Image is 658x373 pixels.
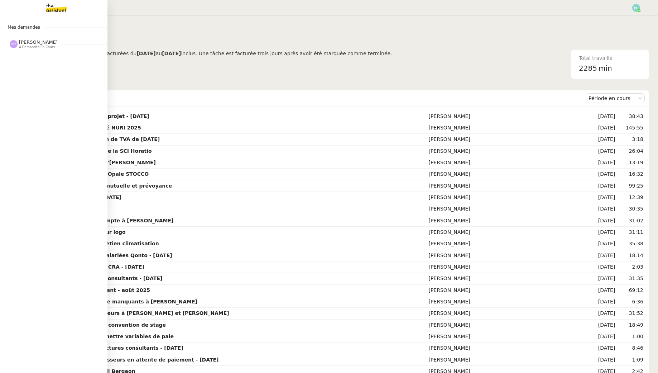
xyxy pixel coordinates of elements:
[616,111,645,122] td: 38:43
[427,215,589,227] td: [PERSON_NAME]
[427,354,589,366] td: [PERSON_NAME]
[589,94,642,103] nz-select-item: Période en cours
[38,299,197,304] strong: Lister bons de commande manquants à [PERSON_NAME]
[616,308,645,319] td: 31:52
[589,180,616,192] td: [DATE]
[10,40,18,48] img: svg
[589,157,616,169] td: [DATE]
[427,134,589,145] td: [PERSON_NAME]
[589,238,616,250] td: [DATE]
[589,146,616,157] td: [DATE]
[579,64,597,72] span: 2285
[616,180,645,192] td: 99:25
[427,169,589,180] td: [PERSON_NAME]
[427,111,589,122] td: [PERSON_NAME]
[427,180,589,192] td: [PERSON_NAME]
[616,285,645,296] td: 69:12
[427,296,589,308] td: [PERSON_NAME]
[589,320,616,331] td: [DATE]
[589,354,616,366] td: [DATE]
[38,357,218,363] strong: Suivi des factures fournisseurs en attente de paiement - [DATE]
[616,122,645,134] td: 145:55
[427,308,589,319] td: [PERSON_NAME]
[589,122,616,134] td: [DATE]
[616,331,645,343] td: 1:00
[427,146,589,157] td: [PERSON_NAME]
[589,227,616,238] td: [DATE]
[616,273,645,284] td: 31:35
[616,203,645,215] td: 30:35
[38,160,156,165] strong: Procéder à l'embauche d'[PERSON_NAME]
[589,192,616,203] td: [DATE]
[427,331,589,343] td: [PERSON_NAME]
[589,308,616,319] td: [DATE]
[616,134,645,145] td: 3:18
[616,238,645,250] td: 35:38
[632,4,640,12] img: svg
[427,122,589,134] td: [PERSON_NAME]
[616,354,645,366] td: 1:09
[427,285,589,296] td: [PERSON_NAME]
[38,345,183,351] strong: Vérification réception factures consultants - [DATE]
[616,169,645,180] td: 16:32
[616,343,645,354] td: 8:46
[589,343,616,354] td: [DATE]
[579,54,641,62] div: Total travaillé
[36,91,586,105] div: Demandes
[589,169,616,180] td: [DATE]
[427,250,589,261] td: [PERSON_NAME]
[589,331,616,343] td: [DATE]
[589,203,616,215] td: [DATE]
[589,134,616,145] td: [DATE]
[427,273,589,284] td: [PERSON_NAME]
[156,51,162,56] span: au
[427,238,589,250] td: [PERSON_NAME]
[589,215,616,227] td: [DATE]
[589,285,616,296] td: [DATE]
[616,157,645,169] td: 13:19
[616,192,645,203] td: 12:39
[616,146,645,157] td: 26:04
[427,192,589,203] td: [PERSON_NAME]
[589,296,616,308] td: [DATE]
[616,296,645,308] td: 6:36
[427,203,589,215] td: [PERSON_NAME]
[3,24,44,31] span: Mes demandes
[427,320,589,331] td: [PERSON_NAME]
[38,310,229,316] strong: Demander codes ordinateurs à [PERSON_NAME] et [PERSON_NAME]
[589,111,616,122] td: [DATE]
[616,320,645,331] td: 18:49
[616,227,645,238] td: 31:11
[38,148,152,154] strong: Procéder à la radiation de la SCI Horatio
[19,39,58,45] span: [PERSON_NAME]
[162,51,181,56] b: [DATE]
[427,157,589,169] td: [PERSON_NAME]
[616,261,645,273] td: 2:03
[589,250,616,261] td: [DATE]
[427,343,589,354] td: [PERSON_NAME]
[616,250,645,261] td: 18:14
[589,261,616,273] td: [DATE]
[181,51,392,56] span: inclus. Une tâche est facturée trois jours après avoir été marquée comme terminée.
[427,261,589,273] td: [PERSON_NAME]
[38,229,126,235] strong: Trouver un graphiste pour logo
[589,273,616,284] td: [DATE]
[427,227,589,238] td: [PERSON_NAME]
[616,215,645,227] td: 31:02
[136,51,155,56] b: [DATE]
[19,45,55,49] span: 4 demandes en cours
[599,62,612,74] span: min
